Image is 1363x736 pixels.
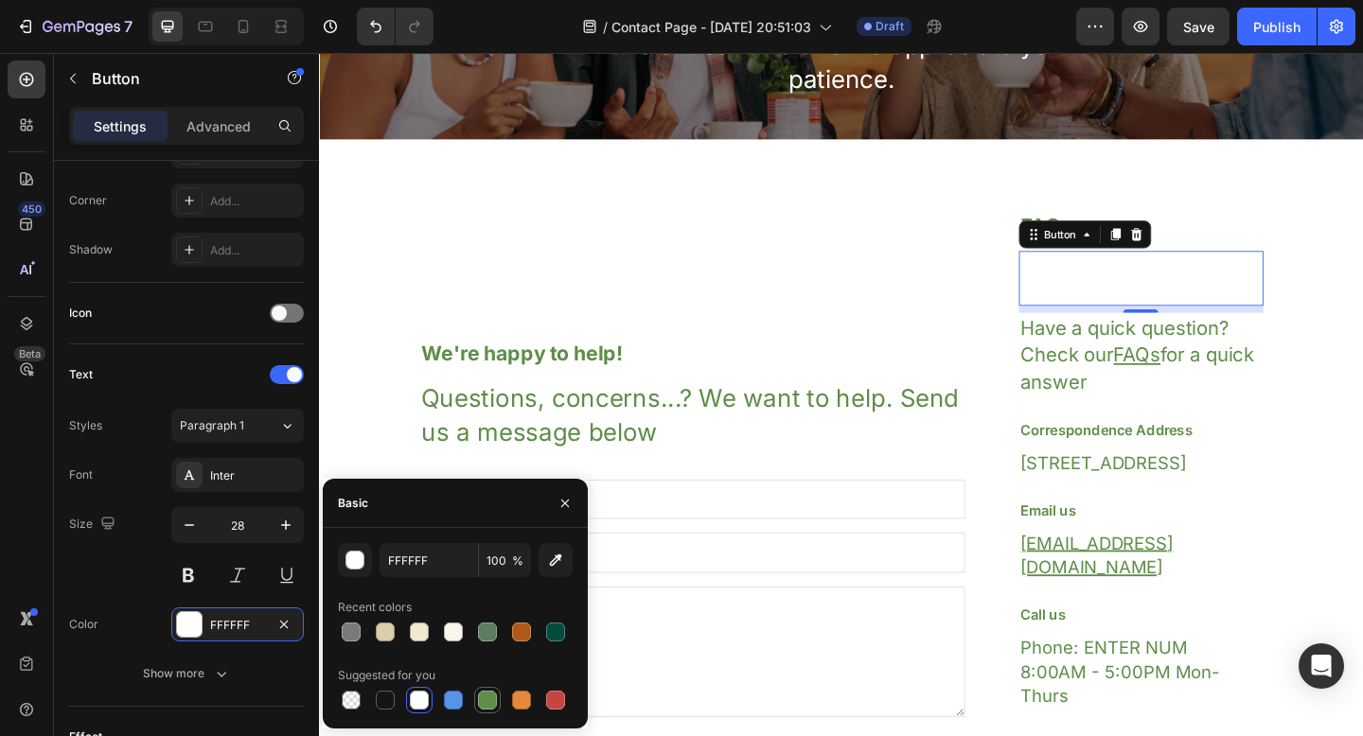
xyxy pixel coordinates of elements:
[210,193,299,210] div: Add...
[1253,17,1301,37] div: Publish
[69,192,107,209] div: Corner
[603,17,608,37] span: /
[69,366,93,383] div: Text
[512,552,523,570] span: %
[876,18,904,35] span: Draft
[1183,19,1214,35] span: Save
[357,8,434,45] div: Undo/Redo
[210,242,299,259] div: Add...
[124,15,133,38] p: 7
[1299,643,1344,689] div: Open Intercom Messenger
[69,616,98,633] div: Color
[763,172,1025,206] p: FAQs
[69,466,93,483] div: Font
[338,599,412,616] div: Recent colors
[8,8,141,45] button: 7
[186,116,251,136] p: Advanced
[380,543,478,577] input: Eg: FFFFFF
[69,512,119,537] div: Size
[1237,8,1317,45] button: Publish
[761,216,889,275] button: <p>Button</p>
[763,486,1025,509] p: Email us
[761,397,1027,424] h3: Correspondence Address
[785,189,827,206] div: Button
[319,53,1363,736] iframe: Design area
[611,17,811,37] span: Contact Page - [DATE] 20:51:03
[18,202,45,217] div: 450
[763,634,1025,713] p: Phone: ENTER NUM 8:00AM - 5:00PM Mon- Thurs
[763,285,1025,372] p: Have a quick question? Check our for a quick answer
[69,657,304,691] button: Show more
[763,433,1025,460] p: [STREET_ADDRESS]
[210,617,265,634] div: FFFFFF
[864,316,915,341] a: FAQs
[92,67,253,90] p: Button
[69,305,92,322] div: Icon
[763,600,1025,622] p: Call us
[338,667,435,684] div: Suggested for you
[338,495,368,512] div: Basic
[210,467,299,484] div: Inter
[94,116,147,136] p: Settings
[143,664,231,683] div: Show more
[69,417,102,434] div: Styles
[14,346,45,361] div: Beta
[69,241,113,258] div: Shadow
[1167,8,1230,45] button: Save
[171,409,304,443] button: Paragraph 1
[763,522,929,571] a: [EMAIL_ADDRESS][DOMAIN_NAME]
[784,227,866,264] p: Button
[180,417,244,434] span: Paragraph 1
